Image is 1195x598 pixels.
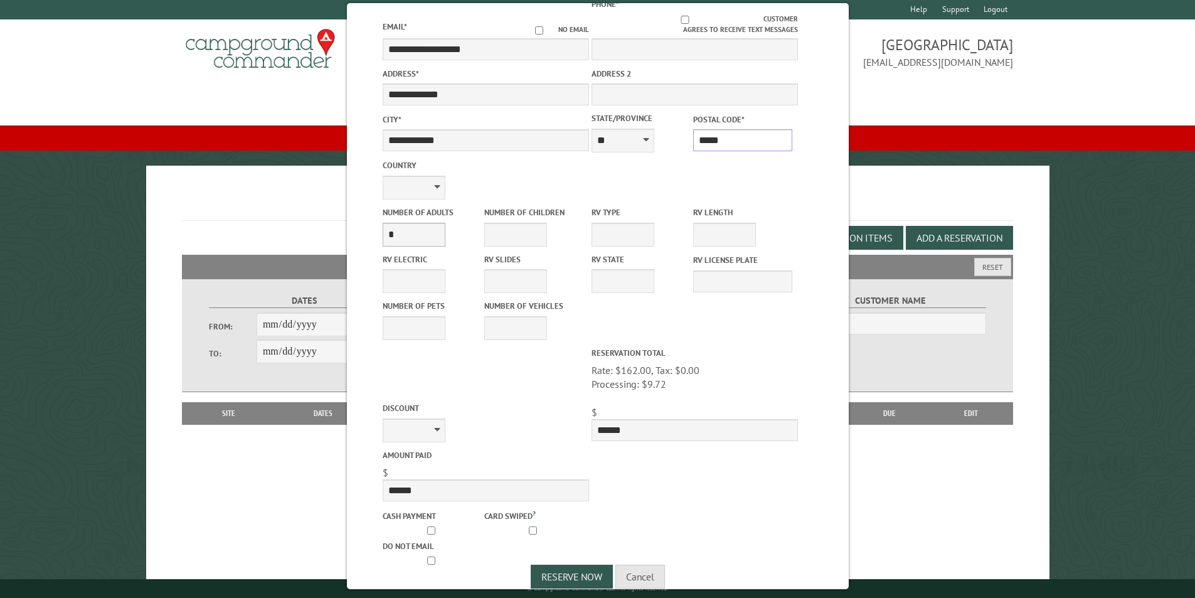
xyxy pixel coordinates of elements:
[484,508,583,522] label: Card swiped
[693,114,792,125] label: Postal Code
[906,226,1013,250] button: Add a Reservation
[383,254,482,265] label: RV Electric
[383,68,589,80] label: Address
[974,258,1011,276] button: Reset
[592,14,798,35] label: Customer agrees to receive text messages
[533,509,536,518] a: ?
[527,584,669,592] small: © Campground Commander LLC. All rights reserved.
[383,21,407,32] label: Email
[182,24,339,73] img: Campground Commander
[209,348,257,360] label: To:
[606,16,763,24] input: Customer agrees to receive text messages
[383,159,589,171] label: Country
[592,377,798,391] div: Processing: $9.72
[209,321,257,333] label: From:
[850,402,929,425] th: Due
[383,300,482,312] label: Number of Pets
[383,510,482,522] label: Cash payment
[484,254,583,265] label: RV Slides
[929,402,1014,425] th: Edit
[592,254,691,265] label: RV State
[182,186,1014,220] h1: Reservations
[188,402,270,425] th: Site
[383,402,589,414] label: Discount
[484,206,583,218] label: Number of Children
[592,364,798,392] span: Rate: $162.00, Tax: $0.00
[615,565,665,589] button: Cancel
[693,254,792,266] label: RV License Plate
[484,300,583,312] label: Number of Vehicles
[182,255,1014,279] h2: Filters
[693,206,792,218] label: RV Length
[383,540,482,552] label: Do not email
[520,24,589,35] label: No email
[592,347,798,359] label: Reservation Total
[592,206,691,218] label: RV Type
[520,26,558,35] input: No email
[531,565,613,589] button: Reserve Now
[592,68,798,80] label: Address 2
[209,294,400,308] label: Dates
[592,112,691,124] label: State/Province
[383,114,589,125] label: City
[592,406,597,419] span: $
[383,466,388,479] span: $
[795,226,903,250] button: Edit Add-on Items
[270,402,377,425] th: Dates
[795,294,986,308] label: Customer Name
[383,449,589,461] label: Amount paid
[383,206,482,218] label: Number of Adults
